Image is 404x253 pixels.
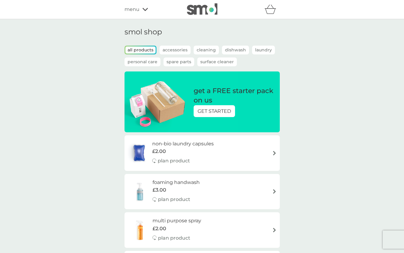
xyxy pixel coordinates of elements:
[125,57,160,66] button: Personal Care
[197,57,237,66] button: Surface Cleaner
[272,189,277,194] img: arrow right
[194,86,274,105] p: get a FREE starter pack on us
[198,107,231,115] p: GET STARTED
[152,147,166,155] span: £2.00
[272,228,277,232] img: arrow right
[128,220,153,241] img: multi purpose spray
[265,3,280,16] div: basket
[158,196,190,203] p: plan product
[252,46,275,54] button: Laundry
[153,217,201,225] h6: multi purpose spray
[125,47,156,54] button: all products
[158,234,190,242] p: plan product
[125,5,139,13] span: menu
[153,225,166,233] span: £2.00
[272,151,277,155] img: arrow right
[222,46,249,54] button: Dishwash
[128,142,151,164] img: non-bio laundry capsules
[163,57,194,66] button: Spare Parts
[194,46,219,54] button: Cleaning
[152,140,214,148] h6: non-bio laundry capsules
[125,28,280,36] h1: smol shop
[153,186,166,194] span: £3.00
[160,46,191,54] button: Accessories
[158,157,190,165] p: plan product
[153,178,200,186] h6: foaming handwash
[128,181,153,202] img: foaming handwash
[187,3,217,15] img: smol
